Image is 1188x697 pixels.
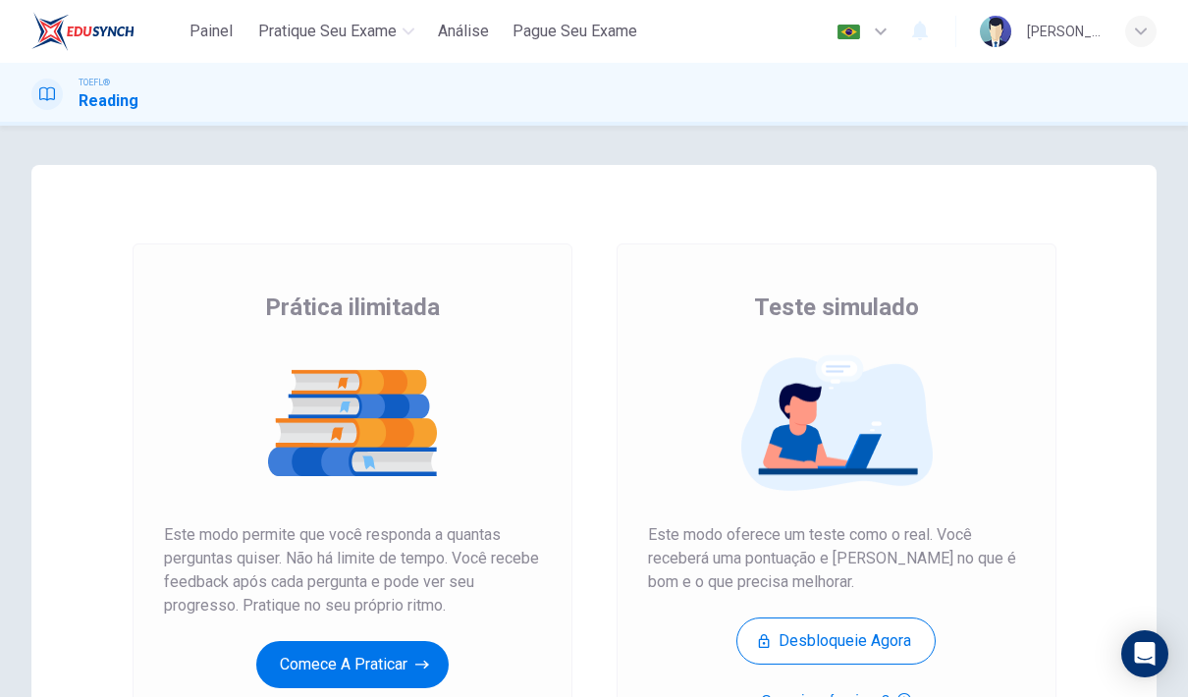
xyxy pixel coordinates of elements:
[79,89,138,113] h1: Reading
[250,14,422,49] button: Pratique seu exame
[648,523,1025,594] span: Este modo oferece um teste como o real. Você receberá uma pontuação e [PERSON_NAME] no que é bom ...
[513,20,637,43] span: Pague Seu Exame
[189,20,233,43] span: Painel
[31,12,180,51] a: EduSynch logo
[1121,630,1168,677] div: Open Intercom Messenger
[265,292,440,323] span: Prática ilimitada
[837,25,861,39] img: pt
[438,20,489,43] span: Análise
[31,12,135,51] img: EduSynch logo
[164,523,541,617] span: Este modo permite que você responda a quantas perguntas quiser. Não há limite de tempo. Você rece...
[736,617,936,665] button: Desbloqueie agora
[980,16,1011,47] img: Profile picture
[754,292,919,323] span: Teste simulado
[1027,20,1102,43] div: [PERSON_NAME]
[256,641,449,688] button: Comece a praticar
[79,76,110,89] span: TOEFL®
[180,14,243,49] button: Painel
[258,20,397,43] span: Pratique seu exame
[430,14,497,49] button: Análise
[505,14,645,49] button: Pague Seu Exame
